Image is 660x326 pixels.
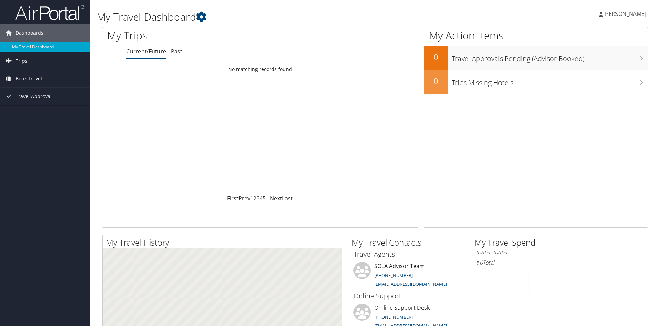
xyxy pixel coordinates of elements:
h6: Total [476,259,583,266]
a: 5 [263,195,266,202]
h3: Travel Agents [353,249,460,259]
img: airportal-logo.png [15,4,84,21]
a: 3 [256,195,260,202]
span: Trips [16,52,27,70]
h6: [DATE] - [DATE] [476,249,583,256]
a: [PERSON_NAME] [599,3,653,24]
a: Past [171,48,182,55]
h2: My Travel History [106,237,342,248]
a: [PHONE_NUMBER] [374,272,413,278]
h1: My Action Items [424,28,648,43]
a: Prev [239,195,250,202]
a: 0Travel Approvals Pending (Advisor Booked) [424,46,648,70]
a: Last [282,195,293,202]
a: 2 [253,195,256,202]
h3: Online Support [353,291,460,301]
a: 0Trips Missing Hotels [424,70,648,94]
span: Dashboards [16,24,43,42]
a: Next [270,195,282,202]
h1: My Travel Dashboard [97,10,468,24]
a: [PHONE_NUMBER] [374,314,413,320]
span: $0 [476,259,483,266]
span: Book Travel [16,70,42,87]
h2: 0 [424,51,448,63]
span: … [266,195,270,202]
h2: My Travel Contacts [352,237,465,248]
td: No matching records found [102,63,418,76]
h2: 0 [424,75,448,87]
span: Travel Approval [16,88,52,105]
a: 4 [260,195,263,202]
li: SOLA Advisor Team [350,262,463,290]
h1: My Trips [107,28,281,43]
a: [EMAIL_ADDRESS][DOMAIN_NAME] [374,281,447,287]
h3: Trips Missing Hotels [452,75,648,88]
a: First [227,195,239,202]
span: [PERSON_NAME] [603,10,646,18]
a: 1 [250,195,253,202]
h2: My Travel Spend [475,237,588,248]
a: Current/Future [126,48,166,55]
h3: Travel Approvals Pending (Advisor Booked) [452,50,648,63]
